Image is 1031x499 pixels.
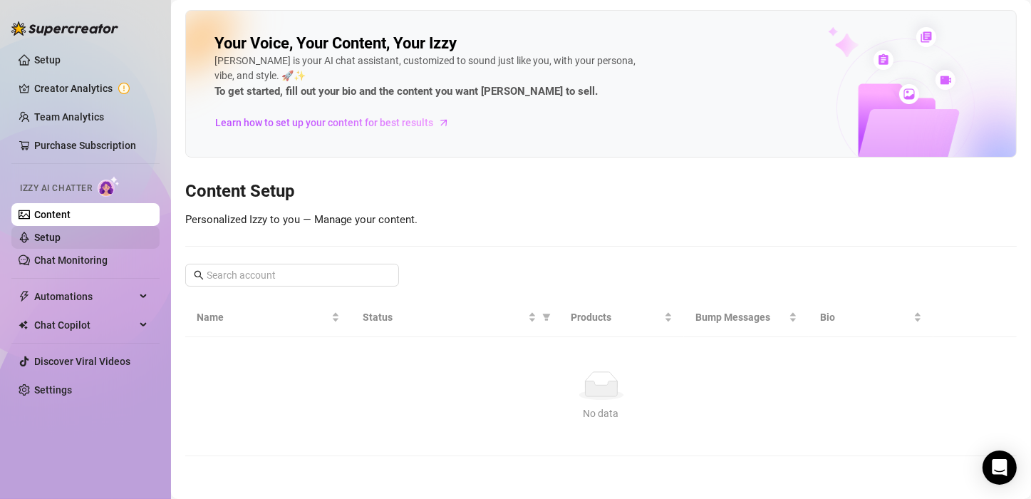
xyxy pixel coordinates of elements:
a: Discover Viral Videos [34,356,130,367]
strong: To get started, fill out your bio and the content you want [PERSON_NAME] to sell. [214,85,598,98]
a: Learn how to set up your content for best results [214,111,460,134]
span: Learn how to set up your content for best results [215,115,433,130]
div: No data [202,406,1000,421]
span: search [194,270,204,280]
img: ai-chatter-content-library-cLFOSyPT.png [795,11,1016,157]
th: Name [185,298,351,337]
img: AI Chatter [98,176,120,197]
a: Purchase Subscription [34,140,136,151]
h2: Your Voice, Your Content, Your Izzy [214,34,457,53]
span: Products [571,309,661,325]
span: Bio [820,309,911,325]
th: Products [559,298,684,337]
span: Chat Copilot [34,314,135,336]
a: Chat Monitoring [34,254,108,266]
th: Bump Messages [684,298,809,337]
span: Status [363,309,525,325]
span: filter [542,313,551,321]
th: Bio [809,298,933,337]
span: Name [197,309,328,325]
a: Team Analytics [34,111,104,123]
span: filter [539,307,554,328]
div: Open Intercom Messenger [983,451,1017,485]
a: Content [34,209,71,220]
img: logo-BBDzfeDw.svg [11,21,118,36]
span: arrow-right [437,115,451,130]
span: Bump Messages [695,309,786,325]
span: Personalized Izzy to you — Manage your content. [185,213,418,226]
th: Status [351,298,559,337]
span: Automations [34,285,135,308]
h3: Content Setup [185,180,1017,203]
a: Setup [34,54,61,66]
a: Creator Analytics exclamation-circle [34,77,148,100]
a: Setup [34,232,61,243]
img: Chat Copilot [19,320,28,330]
a: Settings [34,384,72,396]
input: Search account [207,267,379,283]
span: thunderbolt [19,291,30,302]
span: Izzy AI Chatter [20,182,92,195]
div: [PERSON_NAME] is your AI chat assistant, customized to sound just like you, with your persona, vi... [214,53,642,101]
